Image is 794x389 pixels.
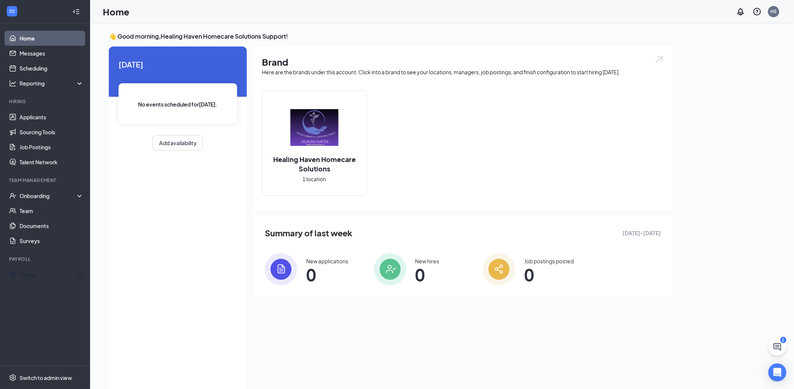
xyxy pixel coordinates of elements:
[262,155,367,173] h2: Healing Haven Homecare Solutions
[20,140,84,155] a: Job Postings
[780,337,786,343] div: 1
[20,46,84,61] a: Messages
[72,8,80,15] svg: Collapse
[138,100,218,108] span: No events scheduled for [DATE] .
[753,7,762,16] svg: QuestionInfo
[20,61,84,76] a: Scheduling
[20,31,84,46] a: Home
[623,229,661,237] span: [DATE] - [DATE]
[773,342,782,351] svg: ChatActive
[20,155,84,170] a: Talent Network
[20,80,84,87] div: Reporting
[768,363,786,381] div: Open Intercom Messenger
[303,175,326,183] span: 1 location
[768,338,786,356] button: ChatActive
[119,59,237,70] span: [DATE]
[483,253,515,285] img: icon
[736,7,745,16] svg: Notifications
[20,233,84,248] a: Surveys
[9,256,82,262] div: Payroll
[20,203,84,218] a: Team
[109,32,673,41] h3: 👋 Good morning, Healing Haven Homecare Solutions Support !
[654,56,664,64] img: open.6027fd2a22e1237b5b06.svg
[265,253,297,285] img: icon
[9,80,17,87] svg: Analysis
[20,125,84,140] a: Sourcing Tools
[9,98,82,105] div: Hiring
[9,374,17,381] svg: Settings
[262,56,664,68] h1: Brand
[20,267,84,282] a: PayrollExternalLink
[524,268,574,281] span: 0
[262,68,664,76] div: Here are the brands under this account. Click into a brand to see your locations, managers, job p...
[20,218,84,233] a: Documents
[103,5,129,18] h1: Home
[524,257,574,265] div: Job postings posted
[9,177,82,183] div: Team Management
[9,192,17,200] svg: UserCheck
[374,253,406,285] img: icon
[20,110,84,125] a: Applicants
[20,374,72,381] div: Switch to admin view
[771,8,777,15] div: HS
[20,192,77,200] div: Onboarding
[306,257,348,265] div: New applications
[265,227,352,240] span: Summary of last week
[415,257,439,265] div: New hires
[8,8,16,15] svg: WorkstreamLogo
[306,268,348,281] span: 0
[153,135,203,150] button: Add availability
[415,268,439,281] span: 0
[290,104,338,152] img: Healing Haven Homecare Solutions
